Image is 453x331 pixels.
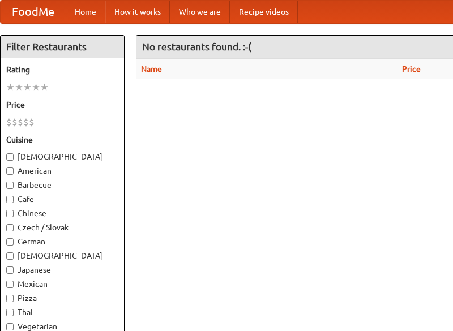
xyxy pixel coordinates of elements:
input: Thai [6,309,14,316]
li: ★ [6,81,15,93]
label: Japanese [6,264,118,276]
h5: Price [6,99,118,110]
ng-pluralize: No restaurants found. :-( [142,41,251,52]
a: Who we are [170,1,230,23]
label: American [6,165,118,177]
input: Cafe [6,196,14,203]
li: ★ [23,81,32,93]
input: [DEMOGRAPHIC_DATA] [6,153,14,161]
label: Barbecue [6,179,118,191]
label: German [6,236,118,247]
li: $ [12,116,18,128]
input: Czech / Slovak [6,224,14,231]
label: [DEMOGRAPHIC_DATA] [6,250,118,261]
a: FoodMe [1,1,66,23]
a: How it works [105,1,170,23]
li: $ [23,116,29,128]
li: ★ [40,81,49,93]
label: Czech / Slovak [6,222,118,233]
label: Pizza [6,293,118,304]
li: $ [29,116,35,128]
a: Recipe videos [230,1,298,23]
h5: Cuisine [6,134,118,145]
input: Pizza [6,295,14,302]
li: $ [6,116,12,128]
input: Chinese [6,210,14,217]
a: Home [66,1,105,23]
label: Thai [6,307,118,318]
input: Barbecue [6,182,14,189]
a: Price [402,65,421,74]
label: Cafe [6,194,118,205]
input: German [6,238,14,246]
h4: Filter Restaurants [1,36,124,58]
input: American [6,167,14,175]
li: $ [18,116,23,128]
label: Mexican [6,278,118,290]
label: [DEMOGRAPHIC_DATA] [6,151,118,162]
input: Vegetarian [6,323,14,330]
input: Mexican [6,281,14,288]
h5: Rating [6,64,118,75]
input: [DEMOGRAPHIC_DATA] [6,252,14,260]
a: Name [141,65,162,74]
li: ★ [15,81,23,93]
input: Japanese [6,266,14,274]
li: ★ [32,81,40,93]
label: Chinese [6,208,118,219]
